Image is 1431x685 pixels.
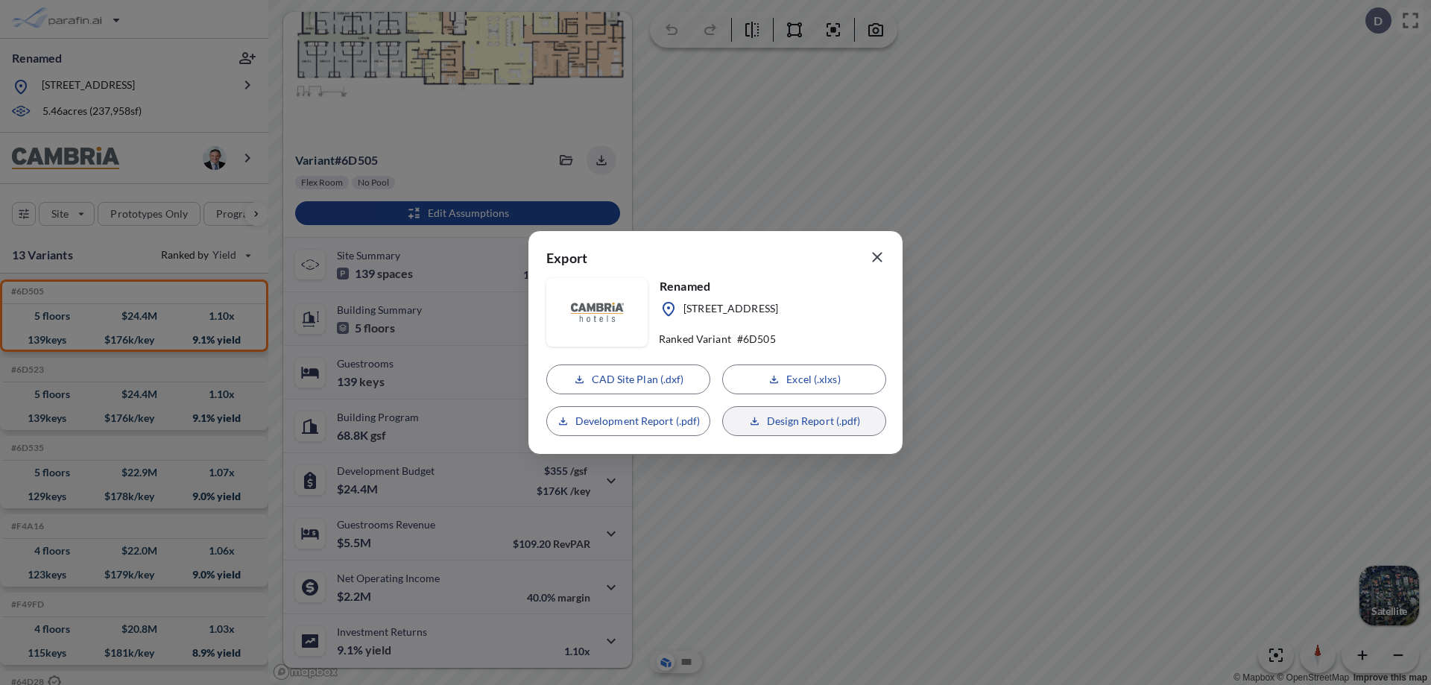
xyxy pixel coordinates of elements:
button: Development Report (.pdf) [546,406,710,436]
p: [STREET_ADDRESS] [683,301,778,318]
p: Ranked Variant [659,332,731,346]
img: floorplanBranLogoPlug [571,303,624,321]
button: Excel (.xlxs) [722,364,886,394]
p: CAD Site Plan (.dxf) [592,372,684,387]
p: Design Report (.pdf) [767,414,861,429]
button: Design Report (.pdf) [722,406,886,436]
p: Export [546,249,587,272]
button: CAD Site Plan (.dxf) [546,364,710,394]
p: # 6D505 [737,332,776,346]
p: Development Report (.pdf) [575,414,701,429]
p: Renamed [660,278,778,294]
p: Excel (.xlxs) [786,372,840,387]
